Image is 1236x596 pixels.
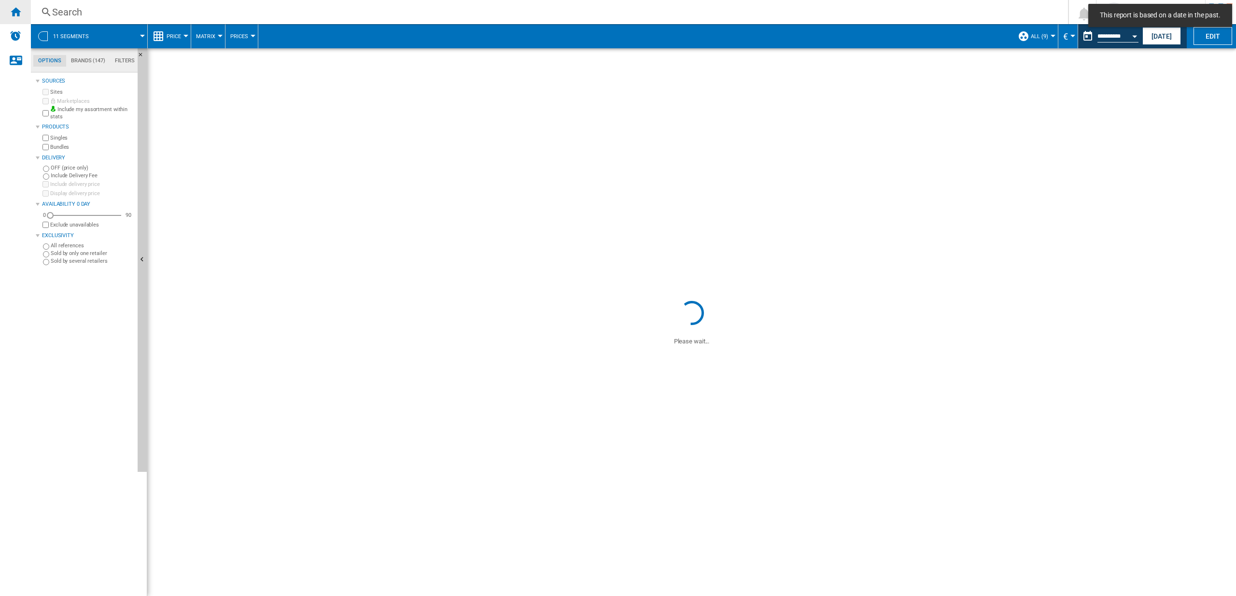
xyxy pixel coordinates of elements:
button: Hide [138,48,147,472]
div: 11 segments [36,24,142,48]
input: Sites [42,89,49,95]
input: Sold by only one retailer [43,251,49,257]
div: Price [153,24,186,48]
span: Price [167,33,181,40]
div: This report is based on a date in the past. [1078,24,1140,48]
button: md-calendar [1078,27,1097,46]
button: Edit [1194,27,1232,45]
span: Matrix [196,33,215,40]
span: Prices [230,33,248,40]
label: Marketplaces [50,98,134,105]
input: Sold by several retailers [43,259,49,265]
button: Hide [138,48,149,66]
div: Delivery [42,154,134,162]
label: Exclude unavailables [50,221,134,228]
label: Sites [50,88,134,96]
input: Include my assortment within stats [42,107,49,119]
label: OFF (price only) [51,164,134,171]
button: Matrix [196,24,220,48]
img: alerts-logo.svg [10,30,21,42]
div: ALL (9) [1018,24,1053,48]
span: ALL (9) [1031,33,1048,40]
input: Marketplaces [42,98,49,104]
span: € [1063,31,1068,42]
button: ALL (9) [1031,24,1053,48]
md-menu: Currency [1058,24,1078,48]
button: [DATE] [1142,27,1181,45]
input: Include delivery price [42,181,49,187]
input: Singles [42,135,49,141]
md-tab-item: Options [33,55,66,67]
button: € [1063,24,1073,48]
label: Sold by several retailers [51,257,134,265]
div: 0 [41,212,48,219]
input: Include Delivery Fee [43,173,49,180]
input: Bundles [42,144,49,150]
div: Products [42,123,134,131]
label: Include Delivery Fee [51,172,134,179]
label: Include delivery price [50,181,134,188]
button: Prices [230,24,253,48]
md-slider: Availability [50,211,121,220]
md-tab-item: Brands (147) [66,55,110,67]
span: This report is based on a date in the past. [1097,11,1223,20]
div: 90 [123,212,134,219]
button: 11 segments [53,24,98,48]
button: Price [167,24,186,48]
input: OFF (price only) [43,166,49,172]
label: All references [51,242,134,249]
ng-transclude: Please wait... [674,338,710,345]
input: Display delivery price [42,190,49,197]
label: Display delivery price [50,190,134,197]
button: Open calendar [1126,26,1143,43]
label: Singles [50,134,134,142]
md-tab-item: Filters [110,55,140,67]
label: Include my assortment within stats [50,106,134,121]
div: Availability 0 Day [42,200,134,208]
input: All references [43,243,49,250]
label: Bundles [50,143,134,151]
img: mysite-bg-18x18.png [50,106,56,112]
label: Sold by only one retailer [51,250,134,257]
div: Search [52,5,1043,19]
span: 11 segments [53,33,89,40]
div: Exclusivity [42,232,134,240]
div: Sources [42,77,134,85]
input: Display delivery price [42,222,49,228]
